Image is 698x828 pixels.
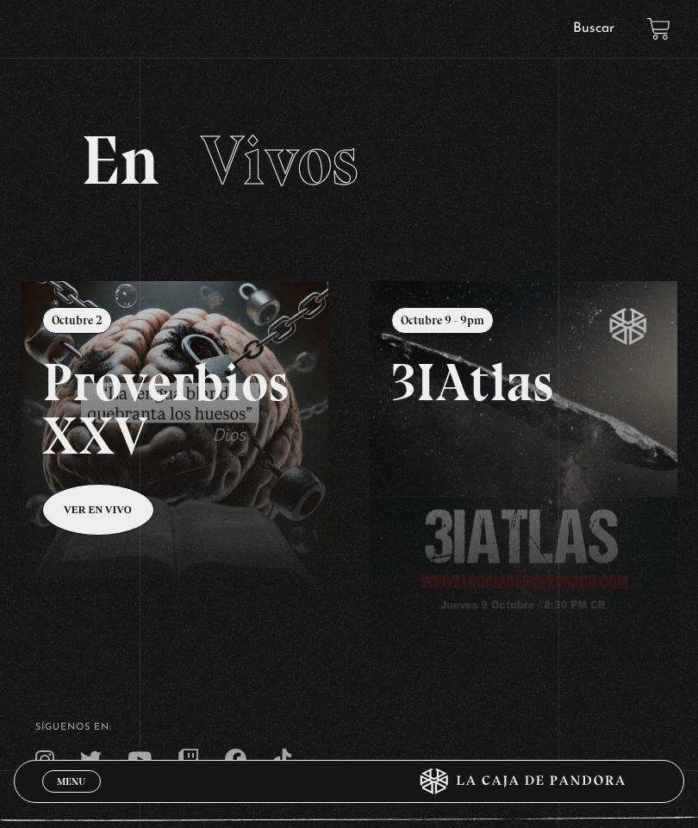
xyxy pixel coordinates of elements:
span: Cerrar [51,791,91,803]
h4: SÍguenos en: [35,723,664,732]
span: Menu [57,776,85,787]
span: Vivos [201,119,358,202]
a: View your shopping cart [647,17,670,41]
h2: En [81,126,617,195]
a: Buscar [573,22,614,35]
